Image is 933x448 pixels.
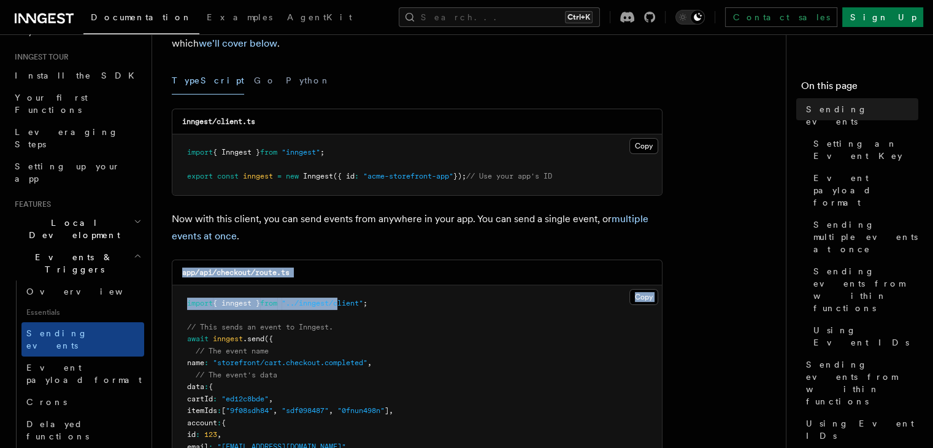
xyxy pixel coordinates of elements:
[629,138,658,154] button: Copy
[273,406,277,415] span: ,
[221,406,226,415] span: [
[466,172,552,180] span: // Use your app's ID
[389,406,393,415] span: ,
[187,148,213,156] span: import
[801,79,918,98] h4: On this page
[187,382,204,391] span: data
[199,4,280,33] a: Examples
[213,299,260,307] span: { inngest }
[264,334,273,343] span: ({
[385,406,389,415] span: ]
[226,406,273,415] span: "9f08sdh84"
[243,334,264,343] span: .send
[172,213,648,242] a: multiple events at once
[21,391,144,413] a: Crons
[565,11,593,23] kbd: Ctrl+K
[187,358,204,367] span: name
[806,417,918,442] span: Using Event IDs
[10,246,144,280] button: Events & Triggers
[21,413,144,447] a: Delayed functions
[217,406,221,415] span: :
[187,172,213,180] span: export
[187,430,196,439] span: id
[287,12,352,22] span: AgentKit
[26,287,153,296] span: Overview
[813,172,918,209] span: Event payload format
[10,52,69,62] span: Inngest tour
[808,133,918,167] a: Setting an Event Key
[453,172,466,180] span: });
[26,397,67,407] span: Crons
[363,172,453,180] span: "acme-storefront-app"
[10,251,134,276] span: Events & Triggers
[260,148,277,156] span: from
[21,357,144,391] a: Event payload format
[808,319,918,353] a: Using Event IDs
[213,334,243,343] span: inngest
[217,172,239,180] span: const
[204,382,209,391] span: :
[399,7,600,27] button: Search...Ctrl+K
[813,218,918,255] span: Sending multiple events at once
[172,210,662,245] p: Now with this client, you can send events from anywhere in your app. You can send a single event,...
[83,4,199,34] a: Documentation
[286,172,299,180] span: new
[187,419,217,427] span: account
[813,137,918,162] span: Setting an Event Key
[15,127,118,149] span: Leveraging Steps
[801,412,918,447] a: Using Event IDs
[629,289,658,305] button: Copy
[363,299,367,307] span: ;
[204,358,209,367] span: :
[15,71,142,80] span: Install the SDK
[204,430,217,439] span: 123
[10,212,144,246] button: Local Development
[209,382,213,391] span: {
[355,172,359,180] span: :
[182,117,255,126] code: inngest/client.ts
[213,358,367,367] span: "storefront/cart.checkout.completed"
[172,67,244,95] button: TypeScript
[842,7,923,27] a: Sign Up
[10,217,134,241] span: Local Development
[187,323,333,331] span: // This sends an event to Inngest.
[10,87,144,121] a: Your first Functions
[187,406,217,415] span: itemIds
[286,67,331,95] button: Python
[243,172,273,180] span: inngest
[217,419,221,427] span: :
[196,371,277,379] span: // The event's data
[337,406,385,415] span: "0fnun498n"
[282,148,320,156] span: "inngest"
[21,322,144,357] a: Sending events
[801,353,918,412] a: Sending events from within functions
[254,67,276,95] button: Go
[367,358,372,367] span: ,
[808,214,918,260] a: Sending multiple events at once
[213,395,217,403] span: :
[15,161,120,183] span: Setting up your app
[221,395,269,403] span: "ed12c8bde"
[282,299,363,307] span: "../inngest/client"
[725,7,837,27] a: Contact sales
[10,64,144,87] a: Install the SDK
[333,172,355,180] span: ({ id
[806,358,918,407] span: Sending events from within functions
[813,265,918,314] span: Sending events from within functions
[21,303,144,322] span: Essentials
[269,395,273,403] span: ,
[806,103,918,128] span: Sending events
[277,172,282,180] span: =
[217,430,221,439] span: ,
[675,10,705,25] button: Toggle dark mode
[808,260,918,319] a: Sending events from within functions
[207,12,272,22] span: Examples
[801,98,918,133] a: Sending events
[26,419,89,441] span: Delayed functions
[329,406,333,415] span: ,
[26,328,88,350] span: Sending events
[808,167,918,214] a: Event payload format
[196,430,200,439] span: :
[303,172,333,180] span: Inngest
[196,347,269,355] span: // The event name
